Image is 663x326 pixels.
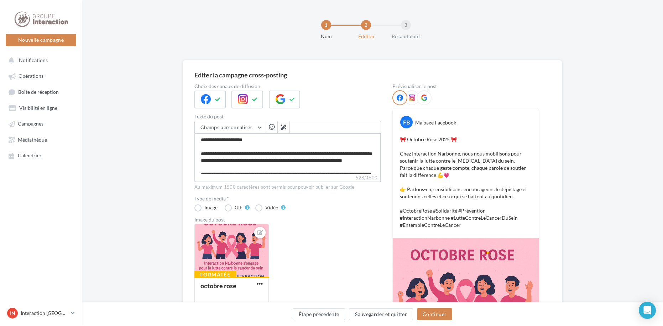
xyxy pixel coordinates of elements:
button: Continuer [417,308,452,320]
a: Campagnes [4,117,78,130]
span: Médiathèque [18,137,47,143]
div: Prévisualiser le post [392,84,539,89]
span: Campagnes [18,121,43,127]
span: Boîte de réception [18,89,59,95]
div: Edition [343,33,389,40]
a: Opérations [4,69,78,82]
a: Calendrier [4,149,78,162]
div: Nom [303,33,349,40]
div: Vidéo [265,205,278,210]
a: Boîte de réception [4,85,78,98]
a: IN Interaction [GEOGRAPHIC_DATA] [6,306,76,320]
span: Champs personnalisés [200,124,252,130]
div: Récapitulatif [383,33,429,40]
div: 3 [401,20,411,30]
label: Type de média * [194,196,381,201]
div: Editer la campagne cross-posting [194,72,287,78]
div: Formatée [194,271,236,279]
button: Notifications [4,54,75,66]
a: Médiathèque [4,133,78,146]
span: Visibilité en ligne [19,105,57,111]
span: Opérations [19,73,43,79]
label: Choix des canaux de diffusion [194,84,381,89]
button: Champs personnalisés [195,121,266,133]
a: Visibilité en ligne [4,101,78,114]
div: 2 [361,20,371,30]
div: Image du post [194,217,381,222]
span: Calendrier [18,153,42,159]
label: Texte du post [194,114,381,119]
span: Notifications [19,57,48,63]
div: GIF [235,205,242,210]
div: Au maximum 1500 caractères sont permis pour pouvoir publier sur Google [194,184,381,190]
button: Nouvelle campagne [6,34,76,46]
p: Interaction [GEOGRAPHIC_DATA] [21,310,68,317]
button: Sauvegarder et quitter [349,308,413,320]
div: Open Intercom Messenger [639,302,656,319]
div: 1 [321,20,331,30]
p: 🎀 Octobre Rose 2025 🎀 Chez Interaction Narbonne, nous nous mobilisons pour soutenir la lutte cont... [400,136,532,229]
div: Image [204,205,218,210]
div: FB [400,116,413,128]
label: 528/1500 [194,174,381,182]
span: IN [10,310,15,317]
button: Étape précédente [293,308,345,320]
div: octobre rose [200,282,236,290]
div: Ma page Facebook [415,119,456,126]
